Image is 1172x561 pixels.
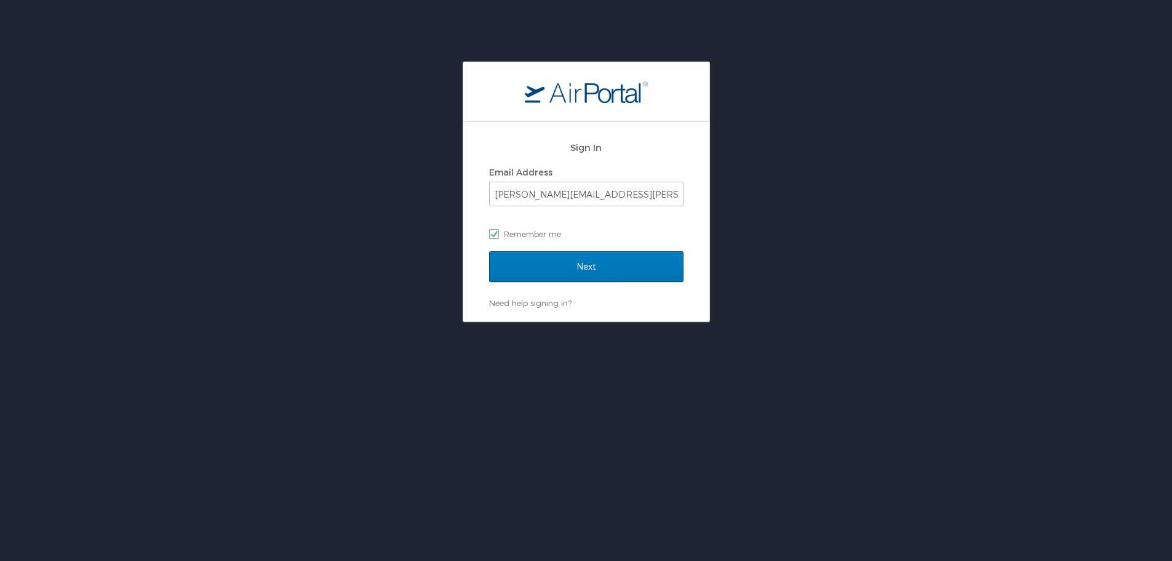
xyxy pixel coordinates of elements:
h2: Sign In [489,140,684,155]
input: Next [489,251,684,282]
label: Remember me [489,225,684,243]
label: Email Address [489,167,552,177]
a: Need help signing in? [489,298,572,308]
img: logo [525,81,648,103]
